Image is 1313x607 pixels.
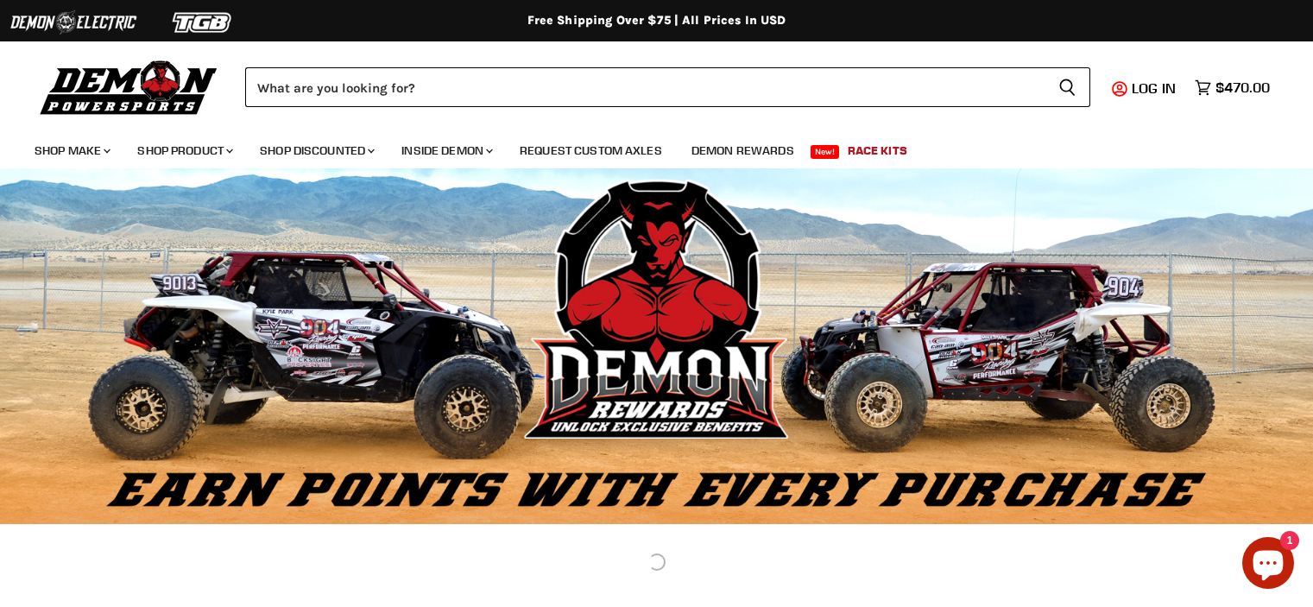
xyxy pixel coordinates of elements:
[124,133,243,168] a: Shop Product
[1186,75,1278,100] a: $470.00
[245,67,1045,107] input: Search
[245,67,1090,107] form: Product
[835,133,920,168] a: Race Kits
[507,133,675,168] a: Request Custom Axles
[247,133,385,168] a: Shop Discounted
[1237,537,1299,593] inbox-online-store-chat: Shopify online store chat
[22,133,121,168] a: Shop Make
[1045,67,1090,107] button: Search
[388,133,503,168] a: Inside Demon
[811,145,840,159] span: New!
[1215,79,1270,96] span: $470.00
[35,56,224,117] img: Demon Powersports
[22,126,1266,168] ul: Main menu
[679,133,807,168] a: Demon Rewards
[138,6,268,39] img: TGB Logo 2
[9,6,138,39] img: Demon Electric Logo 2
[1132,79,1176,97] span: Log in
[1124,80,1186,96] a: Log in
